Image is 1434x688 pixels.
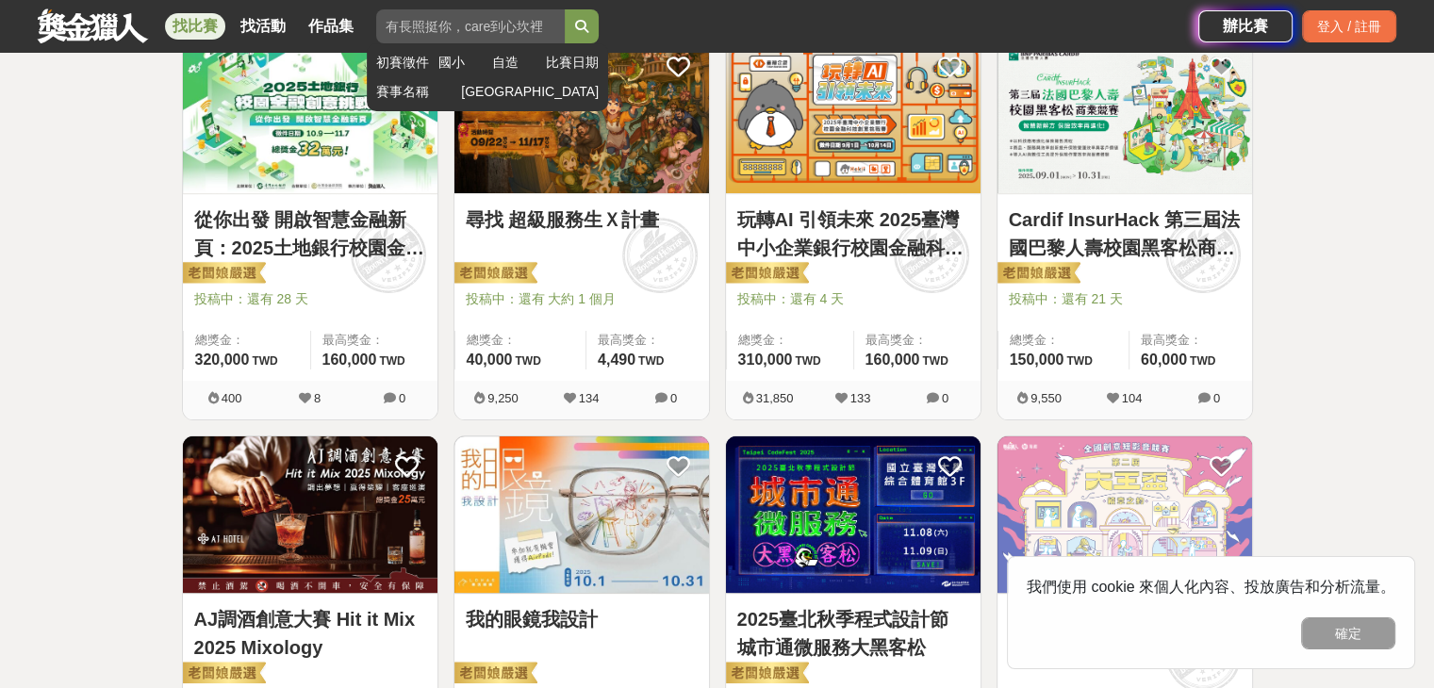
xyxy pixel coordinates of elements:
a: 2025臺北秋季程式設計節 城市通微服務大黑客松 [737,605,969,662]
a: 比賽日期 [546,53,599,73]
span: 160,000 [865,352,920,368]
img: Cover Image [997,436,1252,594]
a: 找比賽 [165,13,225,40]
img: Cover Image [183,436,437,594]
a: 尋找 超級服務生Ｘ計畫 [466,205,698,234]
a: 賽事名稱 [376,82,452,102]
img: 老闆娘嚴選 [722,661,809,687]
a: 國小 [438,53,483,73]
span: 0 [1213,391,1220,405]
img: 老闆娘嚴選 [451,661,537,687]
span: 0 [670,391,677,405]
span: 310,000 [738,352,793,368]
a: Cover Image [454,36,709,194]
span: 133 [850,391,871,405]
span: 31,850 [756,391,794,405]
span: TWD [1066,354,1092,368]
img: 老闆娘嚴選 [994,261,1080,287]
span: 4,490 [598,352,635,368]
span: 40,000 [467,352,513,368]
span: 320,000 [195,352,250,368]
span: 0 [942,391,948,405]
img: 老闆娘嚴選 [451,261,537,287]
span: TWD [795,354,820,368]
a: Cover Image [726,36,981,194]
span: 投稿中：還有 21 天 [1009,289,1241,309]
span: 160,000 [322,352,377,368]
a: 作品集 [301,13,361,40]
a: Cardif InsurHack 第三屆法國巴黎人壽校園黑客松商業競賽 [1009,205,1241,262]
span: 9,250 [487,391,519,405]
span: 總獎金： [195,331,299,350]
span: 投稿中：還有 大約 1 個月 [466,289,698,309]
img: 老闆娘嚴選 [179,261,266,287]
span: TWD [638,354,664,368]
a: [GEOGRAPHIC_DATA] [461,82,599,102]
span: 最高獎金： [1141,331,1241,350]
span: TWD [1190,354,1215,368]
a: AJ調酒創意大賽 Hit it Mix 2025 Mixology [194,605,426,662]
img: 老闆娘嚴選 [722,261,809,287]
span: 總獎金： [738,331,842,350]
span: 400 [222,391,242,405]
a: 找活動 [233,13,293,40]
a: 從你出發 開啟智慧金融新頁：2025土地銀行校園金融創意挑戰賽 [194,205,426,262]
img: Cover Image [997,36,1252,193]
a: 玩轉AI 引領未來 2025臺灣中小企業銀行校園金融科技創意挑戰賽 [737,205,969,262]
input: 有長照挺你，care到心坎裡！青春出手，拍出照顧 影音徵件活動 [376,9,565,43]
img: Cover Image [454,36,709,193]
span: 投稿中：還有 28 天 [194,289,426,309]
a: 辦比賽 [1198,10,1293,42]
span: 總獎金： [467,331,574,350]
span: 投稿中：還有 4 天 [737,289,969,309]
span: 150,000 [1010,352,1064,368]
a: 初賽徵件 [376,53,429,73]
img: Cover Image [454,436,709,594]
span: 最高獎金： [322,331,426,350]
span: 104 [1122,391,1143,405]
span: 60,000 [1141,352,1187,368]
a: 自造 [492,53,536,73]
div: 登入 / 註冊 [1302,10,1396,42]
a: Cover Image [726,436,981,595]
span: 我們使用 cookie 來個人化內容、投放廣告和分析流量。 [1027,579,1395,595]
a: Cover Image [997,36,1252,194]
img: Cover Image [183,36,437,193]
span: 134 [579,391,600,405]
span: TWD [379,354,404,368]
a: Cover Image [997,436,1252,595]
span: 最高獎金： [865,331,969,350]
span: TWD [922,354,948,368]
span: 9,550 [1030,391,1062,405]
span: 最高獎金： [598,331,698,350]
a: Cover Image [183,36,437,194]
img: Cover Image [726,436,981,594]
a: Cover Image [183,436,437,595]
img: 老闆娘嚴選 [179,661,266,687]
img: Cover Image [726,36,981,193]
span: TWD [515,354,540,368]
span: 0 [399,391,405,405]
span: 總獎金： [1010,331,1117,350]
span: TWD [252,354,277,368]
a: Cover Image [454,436,709,595]
a: 我的眼鏡我設計 [466,605,698,633]
button: 確定 [1301,617,1395,649]
span: 8 [314,391,321,405]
